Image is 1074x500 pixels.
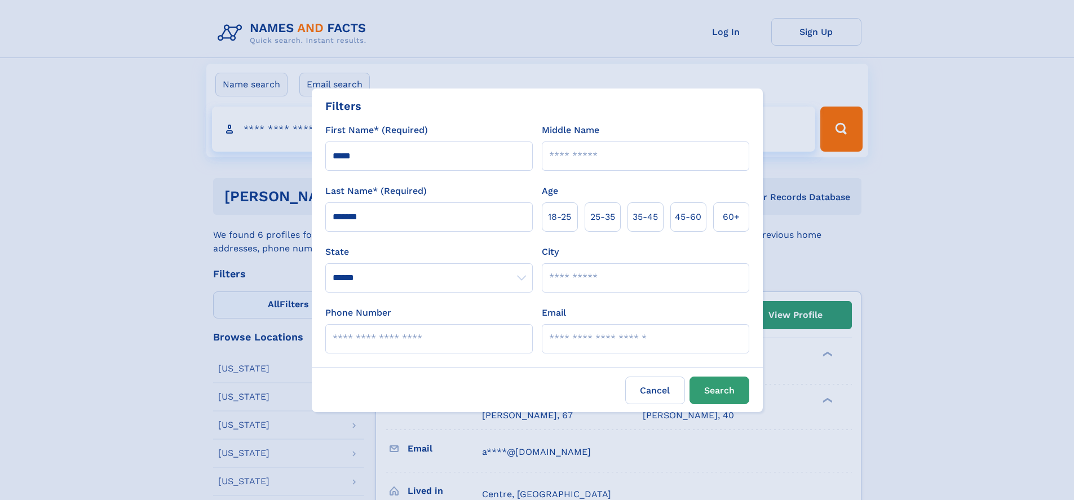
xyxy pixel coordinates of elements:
[325,98,361,114] div: Filters
[690,377,749,404] button: Search
[675,210,701,224] span: 45‑60
[325,245,533,259] label: State
[590,210,615,224] span: 25‑35
[325,123,428,137] label: First Name* (Required)
[325,306,391,320] label: Phone Number
[633,210,658,224] span: 35‑45
[542,184,558,198] label: Age
[542,245,559,259] label: City
[723,210,740,224] span: 60+
[625,377,685,404] label: Cancel
[325,184,427,198] label: Last Name* (Required)
[542,306,566,320] label: Email
[548,210,571,224] span: 18‑25
[542,123,599,137] label: Middle Name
